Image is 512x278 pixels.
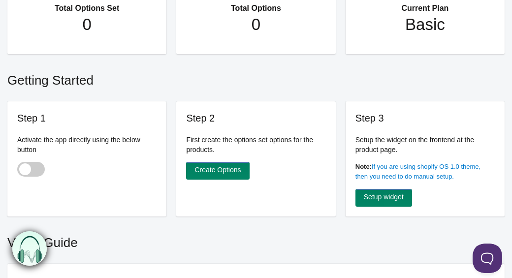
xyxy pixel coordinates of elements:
h3: Step 1 [17,111,157,125]
iframe: Toggle Customer Support [473,244,502,273]
a: If you are using shopify OS 1.0 theme, then you need to do manual setup. [355,163,480,180]
h2: Video Guide [7,224,505,256]
a: Setup widget [355,189,412,207]
p: First create the options set options for the products. [186,135,325,154]
img: bxm.png [11,231,46,266]
b: Note: [355,163,372,170]
h1: Basic [365,15,485,34]
h1: 0 [27,15,147,34]
h1: 0 [196,15,316,34]
h2: Getting Started [7,62,505,94]
p: Setup the widget on the frontend at the product page. [355,135,495,154]
a: Create Options [186,162,249,180]
h3: Step 2 [186,111,325,125]
p: Activate the app directly using the below button [17,135,157,154]
h3: Step 3 [355,111,495,125]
